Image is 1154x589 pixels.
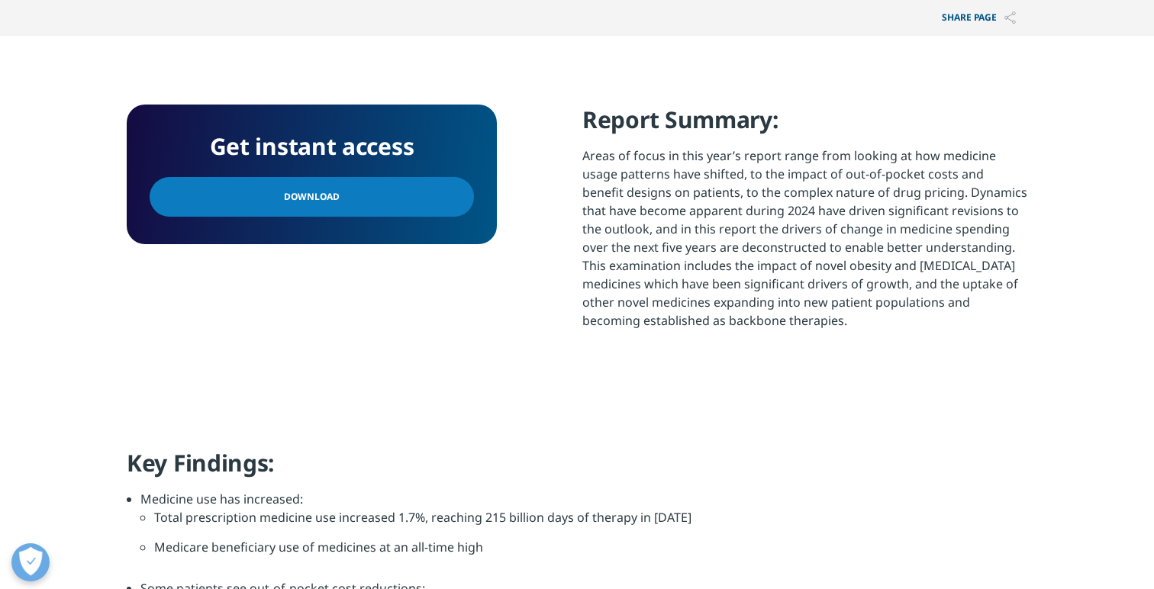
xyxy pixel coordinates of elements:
[284,188,340,205] span: Download
[140,490,1027,579] li: Medicine use has increased:
[150,127,474,166] h4: Get instant access
[582,146,1027,341] p: Areas of focus in this year’s report range from looking at how medicine usage patterns have shift...
[582,105,1027,146] h4: Report Summary:
[154,508,1027,538] li: Total prescription medicine use increased 1.7%, reaching 215 billion days of therapy in [DATE]
[11,543,50,581] button: Open Preferences
[154,538,1027,568] li: Medicare beneficiary use of medicines at an all-time high
[1004,11,1016,24] img: Share PAGE
[127,448,1027,490] h4: Key Findings:
[150,177,474,217] a: Download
